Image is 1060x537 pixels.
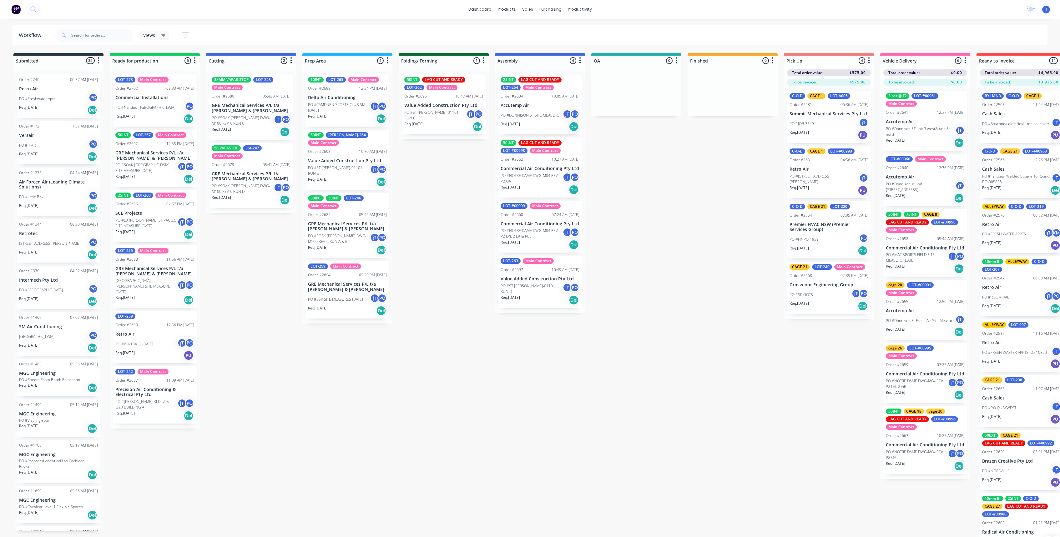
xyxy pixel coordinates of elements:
[552,93,579,99] div: 10:05 AM [DATE]
[212,77,251,83] div: 38MM VAPAR STOP
[115,218,177,229] p: PO #L3 [PERSON_NAME] ST PAC 3.5 SITE MEASURE [DATE]
[427,85,457,90] div: Main Contract
[1024,93,1042,99] div: CAGE 1
[858,246,868,256] div: Del
[308,245,327,250] p: Req. [DATE]
[212,145,241,151] div: 50 VAPASTOP
[19,77,39,83] div: Order #240
[308,102,370,113] p: PO #CAMDNEN SPORTS CLUB SM [DATE]
[212,183,274,194] p: PO #SOAK [PERSON_NAME] DWG-M100 REV-C RUN D
[274,183,283,192] div: jT
[87,203,97,213] div: Del
[563,173,572,182] div: jT
[886,126,955,137] p: PO #Donnison ST unit 3 west& unit 8 north
[115,193,131,198] div: 25INT
[370,233,379,242] div: jT
[87,105,97,115] div: Del
[402,74,486,134] div: 50INTLAG CUT AND READYLOT-262Main ContractOrder #269610:47 AM [DATE]Value Added Construction Pty ...
[501,121,520,127] p: Req. [DATE]
[166,86,194,91] div: 08:33 AM [DATE]
[790,148,805,154] div: C-O-D
[501,113,560,118] p: PO #DONNISON ST SITE MEASURE
[308,203,339,209] div: Main Contract
[982,157,1005,163] div: Order #2566
[19,105,38,110] p: Req. [DATE]
[212,127,231,132] p: Req. [DATE]
[982,121,1049,127] p: PO #Anaconda electrical - top hat cover
[530,203,561,209] div: Main Contract
[465,5,495,14] a: dashboard
[19,151,38,157] p: Req. [DATE]
[858,130,868,140] div: PU
[790,121,814,127] p: PO #JOB 3549
[498,138,582,198] div: 50INTLAG CUT AND READYLOT-#00998Main ContractOrder #266210:27 AM [DATE]Commercial Air Conditionin...
[790,222,868,233] p: Premier HVAC NSW (Premier Services Group)
[209,74,293,140] div: 38MM VAPAR STOPLOT-248Main ContractOrder #268005:42 AM [DATE]GRE Mechanical Services P/L t/a [PER...
[19,170,42,176] div: Order #1275
[787,91,871,143] div: C-O-DCAGE 1LOT-A005Order #248106:36 AM [DATE]Summit Mechanical Services Pty LtdPO #JOB 3549jTReq....
[115,174,135,179] p: Req. [DATE]
[212,195,231,200] p: Req. [DATE]
[370,165,379,174] div: jT
[1022,148,1049,154] div: LOT-#00963
[518,140,562,146] div: LAG CUT AND READY
[308,165,370,176] p: PO #ST [PERSON_NAME]-01101 RUN E
[501,212,523,218] div: Order #2660
[88,93,98,102] div: PO
[498,256,582,308] div: LOT-263Main ContractOrder #269710:49 AM [DATE]Value Added Construction Pty LtdPO #ST [PERSON_NAME...
[523,85,554,90] div: Main Contract
[466,109,476,119] div: jT
[70,170,98,176] div: 04:54 AM [DATE]
[212,103,290,113] p: GRE Mechanical Services P/L t/a [PERSON_NAME] & [PERSON_NAME]
[115,113,135,119] p: Req. [DATE]
[359,86,387,91] div: 12:34 PM [DATE]
[886,227,917,233] div: Main Contract
[376,245,386,255] div: Del
[133,193,153,198] div: LOT-260
[501,166,579,171] p: Commercial Air Conditioning Pty Ltd
[185,102,194,111] div: PO
[376,177,386,187] div: Del
[472,122,482,132] div: Del
[88,139,98,149] div: PO
[185,162,194,171] div: PO
[88,191,98,200] div: PO
[501,184,520,190] p: Req. [DATE]
[790,130,809,135] p: Req. [DATE]
[982,259,1003,264] div: 10mm BI
[886,212,901,217] div: 50INT
[359,212,387,218] div: 05:46 AM [DATE]
[19,241,80,246] p: [STREET_ADDRESS][PERSON_NAME]
[937,165,965,171] div: 12:36 PM [DATE]
[308,149,331,154] div: Order #2698
[982,185,1002,191] p: Req. [DATE]
[982,173,1052,185] p: PO #Fanquip- Welded Square To Round P.O-005858
[115,95,194,100] p: Commercial Installations
[19,203,38,208] p: Req. [DATE]
[563,109,572,119] div: jT
[212,85,243,90] div: Main Contract
[790,245,809,251] p: Req. [DATE]
[177,162,187,171] div: jT
[166,141,194,147] div: 12:55 PM [DATE]
[11,5,21,14] img: Factory
[274,115,283,124] div: jT
[326,195,341,201] div: 50INT
[115,257,138,262] div: Order #2688
[982,148,998,154] div: C-O-D
[19,231,98,236] p: Retrotec
[859,118,868,127] div: jT
[305,130,389,190] div: 50INT[PERSON_NAME]-264Main ContractOrder #269810:50 AM [DATE]Value Added Construction Pty LtdPO #...
[790,167,868,172] p: Retro Air
[113,245,197,308] div: LOT-255Main ContractOrder #268811:56 AM [DATE]GRE Mechanical Services P/L t/a [PERSON_NAME] & [PE...
[308,95,387,100] p: Delta Air Conditioning
[501,157,523,162] div: Order #2662
[840,102,868,108] div: 06:36 AM [DATE]
[886,174,965,180] p: Accutemp Air
[71,29,133,42] input: Search for orders...
[886,165,908,171] div: Order #2640
[501,140,516,146] div: 50INT
[115,141,138,147] div: Order #2692
[115,229,135,235] p: Req. [DATE]
[886,110,908,115] div: Order #2641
